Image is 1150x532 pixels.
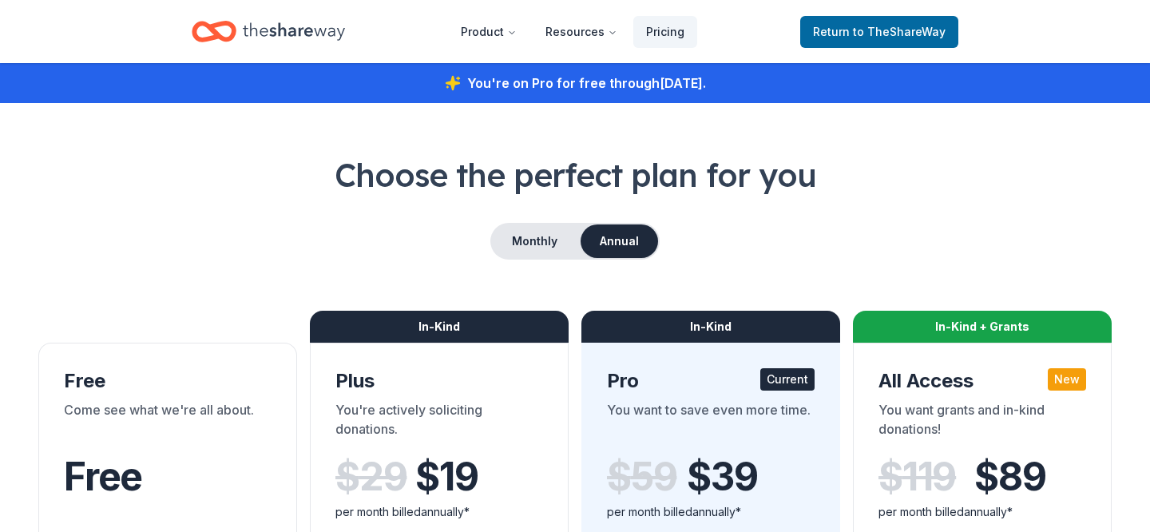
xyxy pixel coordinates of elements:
[633,16,697,48] a: Pricing
[335,400,543,445] div: You're actively soliciting donations.
[607,400,815,445] div: You want to save even more time.
[878,400,1086,445] div: You want grants and in-kind donations!
[581,311,840,343] div: In-Kind
[415,455,478,499] span: $ 19
[974,455,1045,499] span: $ 89
[335,502,543,522] div: per month billed annually*
[853,25,946,38] span: to TheShareWay
[64,368,272,394] div: Free
[448,16,529,48] button: Product
[878,368,1086,394] div: All Access
[492,224,577,258] button: Monthly
[581,224,658,258] button: Annual
[192,13,345,50] a: Home
[64,400,272,445] div: Come see what we're all about.
[687,455,757,499] span: $ 39
[38,153,1112,197] h1: Choose the perfect plan for you
[335,368,543,394] div: Plus
[760,368,815,391] div: Current
[800,16,958,48] a: Returnto TheShareWay
[878,502,1086,522] div: per month billed annually*
[607,502,815,522] div: per month billed annually*
[310,311,569,343] div: In-Kind
[64,453,142,500] span: Free
[607,368,815,394] div: Pro
[853,311,1112,343] div: In-Kind + Grants
[533,16,630,48] button: Resources
[813,22,946,42] span: Return
[448,13,697,50] nav: Main
[1048,368,1086,391] div: New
